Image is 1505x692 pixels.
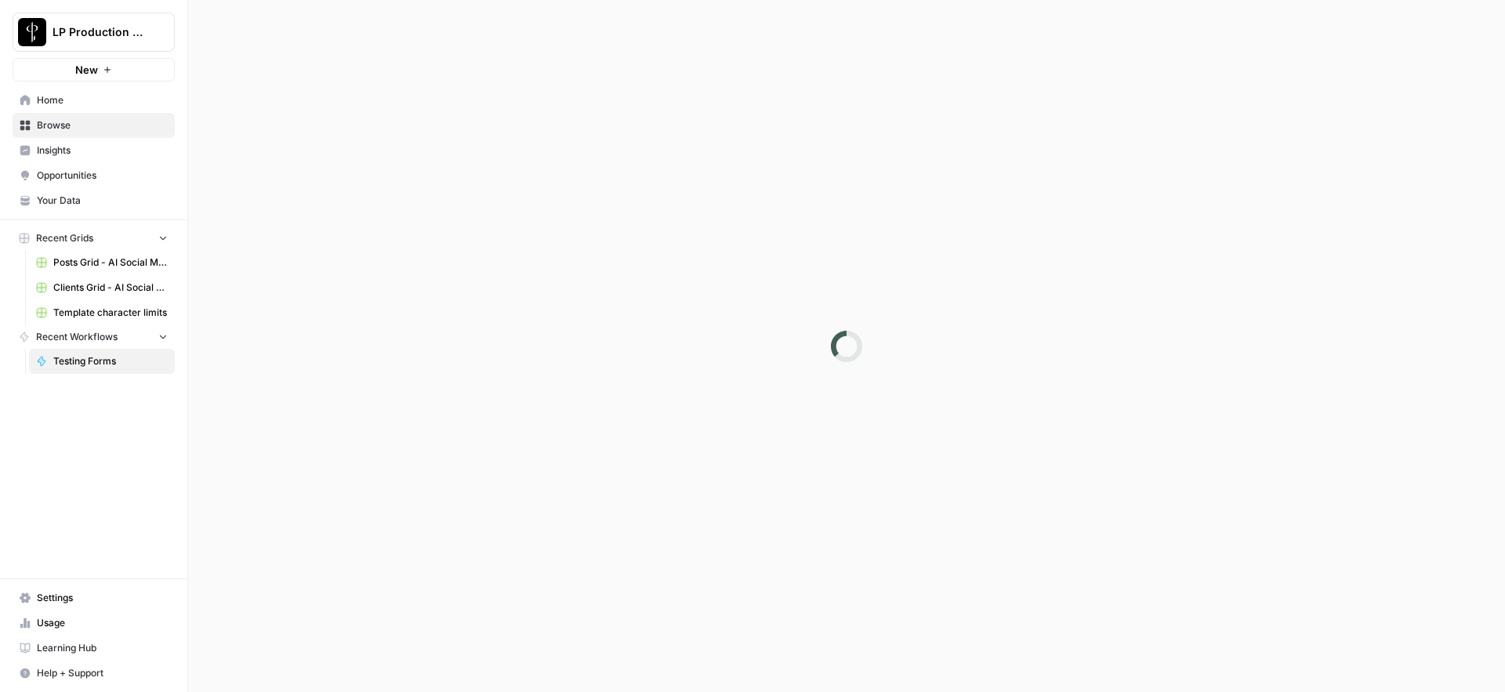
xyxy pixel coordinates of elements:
a: Your Data [13,188,175,213]
span: Home [37,93,168,107]
a: Opportunities [13,163,175,188]
button: New [13,58,175,82]
a: Learning Hub [13,636,175,661]
span: Testing Forms [53,354,168,368]
button: Help + Support [13,661,175,686]
span: Posts Grid - AI Social Media [53,255,168,270]
button: Recent Grids [13,226,175,250]
span: Settings [37,591,168,605]
a: Testing Forms [29,349,175,374]
span: New [75,62,98,78]
button: Recent Workflows [13,325,175,349]
a: Usage [13,610,175,636]
a: Clients Grid - AI Social Media [29,275,175,300]
span: Template character limits [53,306,168,320]
span: Insights [37,143,168,158]
a: Template character limits [29,300,175,325]
img: LP Production Workloads Logo [18,18,46,46]
span: Learning Hub [37,641,168,655]
span: Clients Grid - AI Social Media [53,281,168,295]
a: Browse [13,113,175,138]
a: Posts Grid - AI Social Media [29,250,175,275]
a: Settings [13,585,175,610]
span: LP Production Workloads [53,24,147,40]
span: Recent Grids [36,231,93,245]
button: Workspace: LP Production Workloads [13,13,175,52]
span: Browse [37,118,168,132]
a: Home [13,88,175,113]
span: Usage [37,616,168,630]
a: Insights [13,138,175,163]
span: Opportunities [37,168,168,183]
span: Your Data [37,194,168,208]
span: Help + Support [37,666,168,680]
span: Recent Workflows [36,330,118,344]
